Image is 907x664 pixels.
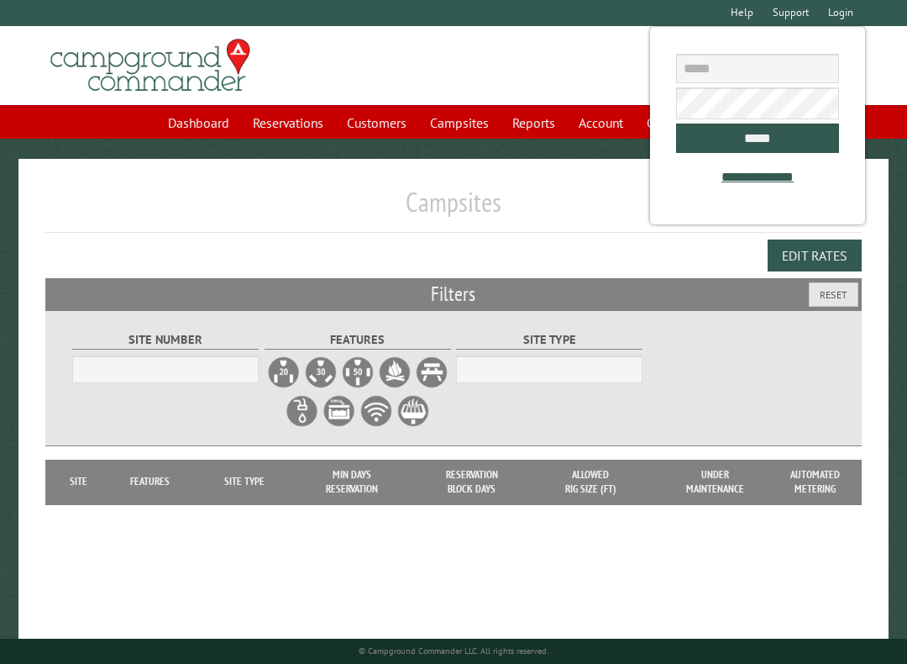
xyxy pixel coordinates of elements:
[637,107,750,139] a: Communications
[265,330,451,350] label: Features
[809,282,858,307] button: Reset
[781,460,848,504] th: Automated metering
[103,460,197,504] th: Features
[359,394,393,428] label: WiFi Service
[532,460,649,504] th: Allowed Rig Size (ft)
[396,394,430,428] label: Grill
[412,460,532,504] th: Reservation Block Days
[292,460,412,504] th: Min Days Reservation
[54,460,103,504] th: Site
[420,107,499,139] a: Campsites
[341,356,375,389] label: 50A Electrical Hookup
[378,356,412,389] label: Firepit
[337,107,417,139] a: Customers
[768,240,862,271] button: Edit Rates
[286,394,319,428] label: Water Hookup
[72,330,259,350] label: Site Number
[267,356,301,389] label: 20A Electrical Hookup
[158,107,239,139] a: Dashboard
[243,107,333,139] a: Reservations
[650,460,782,504] th: Under Maintenance
[45,186,862,232] h1: Campsites
[415,356,448,389] label: Picnic Table
[45,278,862,310] h2: Filters
[456,330,642,350] label: Site Type
[359,646,548,656] small: © Campground Commander LLC. All rights reserved.
[502,107,565,139] a: Reports
[197,460,292,504] th: Site Type
[304,356,338,389] label: 30A Electrical Hookup
[569,107,633,139] a: Account
[45,33,255,98] img: Campground Commander
[322,394,356,428] label: Sewer Hookup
